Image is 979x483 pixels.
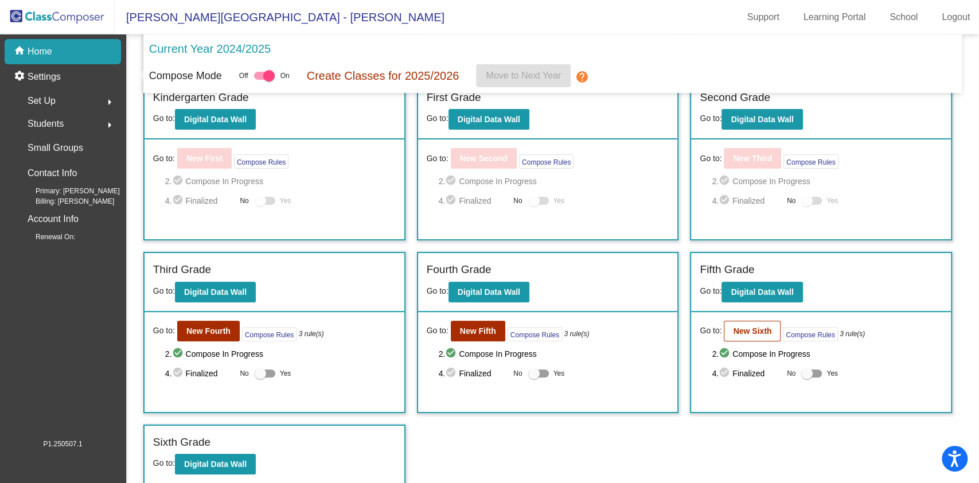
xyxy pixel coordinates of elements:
[186,326,231,336] b: New Fourth
[460,326,496,336] b: New Fifth
[427,89,481,106] label: First Grade
[448,282,529,302] button: Digital Data Wall
[153,89,249,106] label: Kindergarten Grade
[153,458,175,468] span: Go to:
[724,148,781,169] button: New Third
[519,154,574,169] button: Compose Rules
[17,186,120,196] span: Primary: [PERSON_NAME]
[280,71,290,81] span: On
[564,329,589,339] i: 3 rule(s)
[28,70,61,84] p: Settings
[153,325,175,337] span: Go to:
[733,154,772,163] b: New Third
[700,325,721,337] span: Go to:
[731,287,793,297] b: Digital Data Wall
[445,367,459,380] mat-icon: check_circle
[439,347,669,361] span: 2. Compose In Progress
[486,71,561,80] span: Move to Next Year
[439,367,508,380] span: 4. Finalized
[186,154,223,163] b: New First
[153,114,175,123] span: Go to:
[115,8,444,26] span: [PERSON_NAME][GEOGRAPHIC_DATA] - [PERSON_NAME]
[184,115,247,124] b: Digital Data Wall
[787,368,795,379] span: No
[712,367,781,380] span: 4. Finalized
[280,194,291,208] span: Yes
[427,325,448,337] span: Go to:
[172,194,186,208] mat-icon: check_circle
[103,118,116,132] mat-icon: arrow_right
[439,174,669,188] span: 2. Compose In Progress
[427,114,448,123] span: Go to:
[700,262,754,278] label: Fifth Grade
[153,434,210,451] label: Sixth Grade
[513,368,522,379] span: No
[783,154,838,169] button: Compose Rules
[240,196,248,206] span: No
[840,329,865,339] i: 3 rule(s)
[445,174,459,188] mat-icon: check_circle
[175,454,256,474] button: Digital Data Wall
[445,194,459,208] mat-icon: check_circle
[719,347,732,361] mat-icon: check_circle
[700,286,721,295] span: Go to:
[575,70,589,84] mat-icon: help
[172,347,186,361] mat-icon: check_circle
[826,367,838,380] span: Yes
[14,70,28,84] mat-icon: settings
[700,153,721,165] span: Go to:
[172,174,186,188] mat-icon: check_circle
[17,196,114,207] span: Billing: [PERSON_NAME]
[239,71,248,81] span: Off
[28,165,77,181] p: Contact Info
[721,282,802,302] button: Digital Data Wall
[731,115,793,124] b: Digital Data Wall
[149,40,271,57] p: Current Year 2024/2025
[553,367,565,380] span: Yes
[448,109,529,130] button: Digital Data Wall
[508,327,562,341] button: Compose Rules
[719,194,732,208] mat-icon: check_circle
[165,194,235,208] span: 4. Finalized
[427,286,448,295] span: Go to:
[700,89,770,106] label: Second Grade
[234,154,288,169] button: Compose Rules
[153,286,175,295] span: Go to:
[28,45,52,59] p: Home
[153,262,211,278] label: Third Grade
[933,8,979,26] a: Logout
[458,287,520,297] b: Digital Data Wall
[177,148,232,169] button: New First
[826,194,838,208] span: Yes
[712,194,781,208] span: 4. Finalized
[721,109,802,130] button: Digital Data Wall
[700,114,721,123] span: Go to:
[724,321,781,341] button: New Sixth
[17,232,75,242] span: Renewal On:
[165,367,235,380] span: 4. Finalized
[28,116,64,132] span: Students
[719,367,732,380] mat-icon: check_circle
[460,154,508,163] b: New Second
[451,148,517,169] button: New Second
[242,327,297,341] button: Compose Rules
[427,153,448,165] span: Go to:
[307,67,459,84] p: Create Classes for 2025/2026
[149,68,222,84] p: Compose Mode
[712,174,942,188] span: 2. Compose In Progress
[427,262,492,278] label: Fourth Grade
[177,321,240,341] button: New Fourth
[451,321,505,341] button: New Fifth
[445,347,459,361] mat-icon: check_circle
[184,287,247,297] b: Digital Data Wall
[280,367,291,380] span: Yes
[733,326,771,336] b: New Sixth
[458,115,520,124] b: Digital Data Wall
[719,174,732,188] mat-icon: check_circle
[299,329,324,339] i: 3 rule(s)
[28,211,79,227] p: Account Info
[439,194,508,208] span: 4. Finalized
[28,140,83,156] p: Small Groups
[172,367,186,380] mat-icon: check_circle
[794,8,875,26] a: Learning Portal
